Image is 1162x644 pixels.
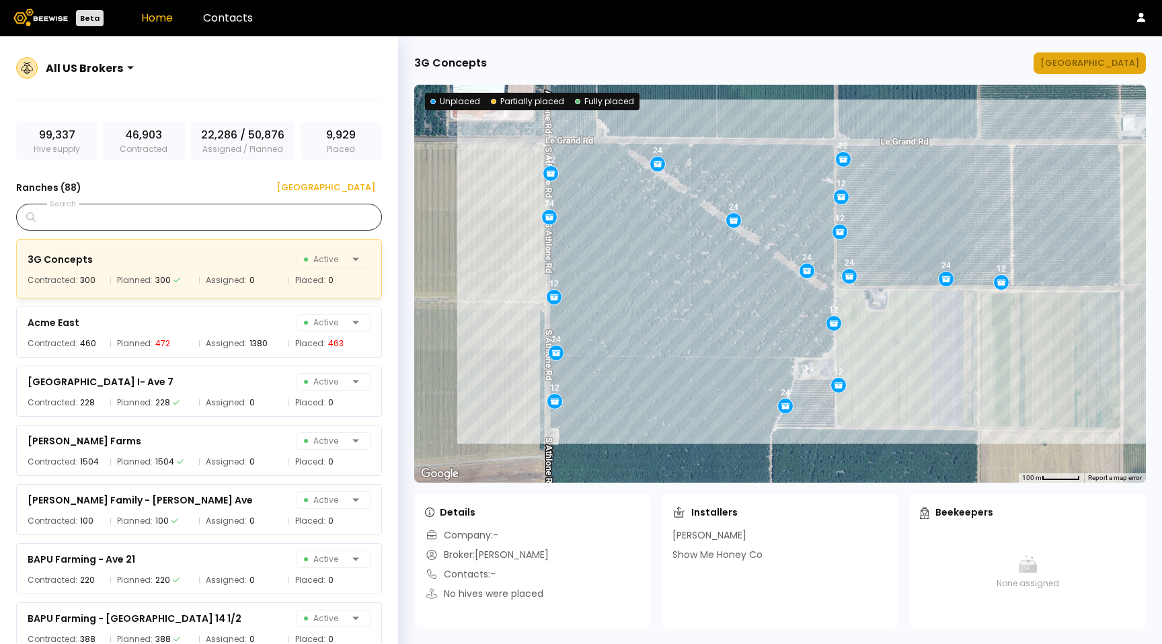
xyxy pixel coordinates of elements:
[672,506,738,519] div: Installers
[28,337,77,350] span: Contracted:
[117,455,153,469] span: Planned:
[845,258,854,268] div: 24
[28,374,173,390] div: [GEOGRAPHIC_DATA] I- Ave 7
[997,264,1006,274] div: 12
[328,514,334,528] div: 0
[430,95,480,108] div: Unplaced
[80,337,96,350] div: 460
[1022,474,1042,481] span: 100 m
[16,178,81,197] h3: Ranches ( 88 )
[834,367,843,376] div: 12
[326,127,356,143] span: 9,929
[28,433,141,449] div: [PERSON_NAME] Farms
[304,610,347,627] span: Active
[28,514,77,528] span: Contracted:
[117,274,153,287] span: Planned:
[295,396,325,409] span: Placed:
[80,396,95,409] div: 228
[46,60,123,77] div: All US Brokers
[328,396,334,409] div: 0
[551,335,561,344] div: 24
[729,202,738,212] div: 24
[491,95,564,108] div: Partially placed
[155,274,171,287] div: 300
[425,506,475,519] div: Details
[304,433,347,449] span: Active
[13,9,68,26] img: Beewise logo
[155,573,170,587] div: 220
[267,181,375,194] div: [GEOGRAPHIC_DATA]
[249,274,255,287] div: 0
[155,337,170,350] div: 472
[125,127,162,143] span: 46,903
[103,122,184,161] div: Contracted
[206,455,247,469] span: Assigned:
[304,315,347,331] span: Active
[301,122,382,161] div: Placed
[802,253,812,262] div: 24
[141,10,173,26] a: Home
[304,251,347,268] span: Active
[575,95,634,108] div: Fully placed
[80,455,99,469] div: 1504
[295,274,325,287] span: Placed:
[203,10,253,26] a: Contacts
[328,455,334,469] div: 0
[839,141,848,151] div: 12
[295,514,325,528] span: Placed:
[28,274,77,287] span: Contracted:
[117,514,153,528] span: Planned:
[28,573,77,587] span: Contracted:
[28,251,93,268] div: 3G Concepts
[206,514,247,528] span: Assigned:
[418,465,462,483] a: Open this area in Google Maps (opens a new window)
[155,455,174,469] div: 1504
[328,274,334,287] div: 0
[28,610,241,627] div: BAPU Farming - [GEOGRAPHIC_DATA] 14 1/2
[206,337,247,350] span: Assigned:
[249,455,255,469] div: 0
[328,573,334,587] div: 0
[672,548,763,562] div: Show Me Honey Co
[920,528,1135,616] div: None assigned
[545,199,554,208] div: 24
[550,383,559,393] div: 12
[80,274,95,287] div: 300
[425,567,496,581] div: Contacts: -
[295,573,325,587] span: Placed:
[672,528,746,542] div: [PERSON_NAME]
[549,279,559,288] div: 12
[76,10,104,26] div: Beta
[206,573,247,587] span: Assigned:
[920,506,993,519] div: Beekeepers
[1040,56,1139,70] div: [GEOGRAPHIC_DATA]
[835,214,845,223] div: 12
[190,122,295,161] div: Assigned / Planned
[546,155,555,165] div: 12
[829,305,839,315] div: 12
[414,55,487,71] div: 3G Concepts
[304,551,347,567] span: Active
[260,177,382,198] button: [GEOGRAPHIC_DATA]
[304,374,347,390] span: Active
[418,465,462,483] img: Google
[28,396,77,409] span: Contracted:
[295,455,325,469] span: Placed:
[249,396,255,409] div: 0
[206,396,247,409] span: Assigned:
[425,548,549,562] div: Broker: [PERSON_NAME]
[781,388,790,397] div: 24
[80,514,93,528] div: 100
[155,396,170,409] div: 228
[155,514,169,528] div: 100
[28,455,77,469] span: Contracted:
[28,551,135,567] div: BAPU Farming - Ave 21
[425,587,543,601] div: No hives were placed
[249,514,255,528] div: 0
[28,315,79,331] div: Acme East
[304,492,347,508] span: Active
[837,179,846,188] div: 12
[28,492,253,508] div: [PERSON_NAME] Family - [PERSON_NAME] Ave
[1088,474,1142,481] a: Report a map error
[425,528,498,542] div: Company: -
